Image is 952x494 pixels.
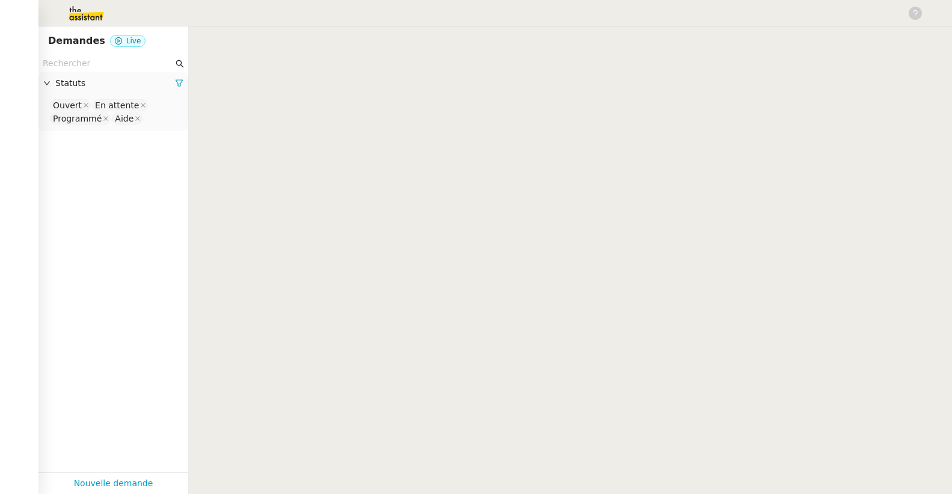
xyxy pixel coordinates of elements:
[53,100,82,111] div: Ouvert
[115,113,134,124] div: Aide
[55,76,175,90] span: Statuts
[95,100,139,111] div: En attente
[43,57,173,70] input: Rechercher
[50,99,91,111] nz-select-item: Ouvert
[48,32,105,49] nz-page-header-title: Demandes
[74,477,153,490] a: Nouvelle demande
[50,113,111,125] nz-select-item: Programmé
[92,99,148,111] nz-select-item: En attente
[38,72,188,95] div: Statuts
[53,113,102,124] div: Programmé
[112,113,143,125] nz-select-item: Aide
[126,37,141,45] span: Live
